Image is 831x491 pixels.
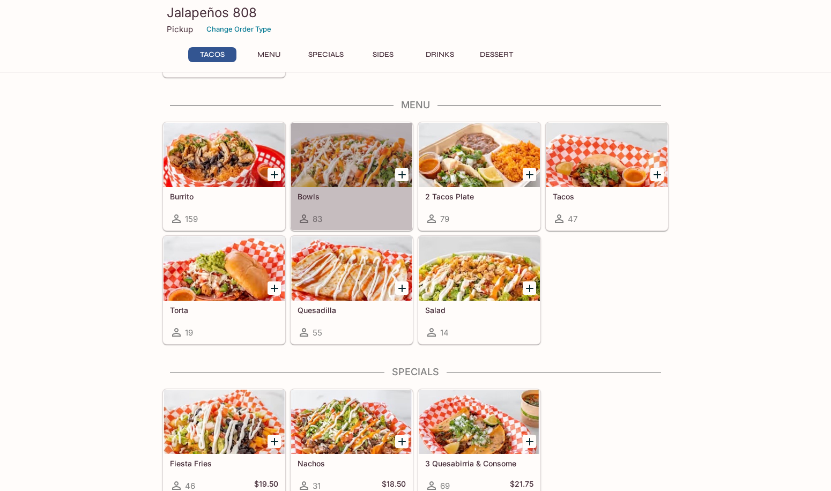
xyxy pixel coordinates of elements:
[418,122,540,230] a: 2 Tacos Plate79
[523,281,536,295] button: Add Salad
[546,122,668,230] a: Tacos47
[164,390,285,454] div: Fiesta Fries
[650,168,664,181] button: Add Tacos
[291,236,413,344] a: Quesadilla55
[298,306,406,315] h5: Quesadilla
[164,123,285,187] div: Burrito
[268,435,281,448] button: Add Fiesta Fries
[298,459,406,468] h5: Nachos
[419,123,540,187] div: 2 Tacos Plate
[472,47,521,62] button: Dessert
[167,4,664,21] h3: Jalapeños 808
[164,236,285,301] div: Torta
[440,481,450,491] span: 69
[268,168,281,181] button: Add Burrito
[163,122,285,230] a: Burrito159
[298,192,406,201] h5: Bowls
[313,328,322,338] span: 55
[202,21,276,38] button: Change Order Type
[291,122,413,230] a: Bowls83
[523,435,536,448] button: Add 3 Quesabirria & Consome
[440,328,449,338] span: 14
[170,459,278,468] h5: Fiesta Fries
[291,390,412,454] div: Nachos
[162,99,669,111] h4: Menu
[425,459,533,468] h5: 3 Quesabirria & Consome
[185,481,195,491] span: 46
[415,47,464,62] button: Drinks
[167,24,193,34] p: Pickup
[418,236,540,344] a: Salad14
[188,47,236,62] button: Tacos
[162,366,669,378] h4: Specials
[291,236,412,301] div: Quesadilla
[170,192,278,201] h5: Burrito
[185,328,193,338] span: 19
[163,236,285,344] a: Torta19
[419,390,540,454] div: 3 Quesabirria & Consome
[395,168,409,181] button: Add Bowls
[395,281,409,295] button: Add Quesadilla
[170,306,278,315] h5: Torta
[553,192,661,201] h5: Tacos
[395,435,409,448] button: Add Nachos
[185,214,198,224] span: 159
[302,47,350,62] button: Specials
[268,281,281,295] button: Add Torta
[313,214,322,224] span: 83
[425,306,533,315] h5: Salad
[359,47,407,62] button: Sides
[546,123,667,187] div: Tacos
[291,123,412,187] div: Bowls
[245,47,293,62] button: Menu
[313,481,321,491] span: 31
[425,192,533,201] h5: 2 Tacos Plate
[419,236,540,301] div: Salad
[440,214,449,224] span: 79
[568,214,577,224] span: 47
[523,168,536,181] button: Add 2 Tacos Plate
